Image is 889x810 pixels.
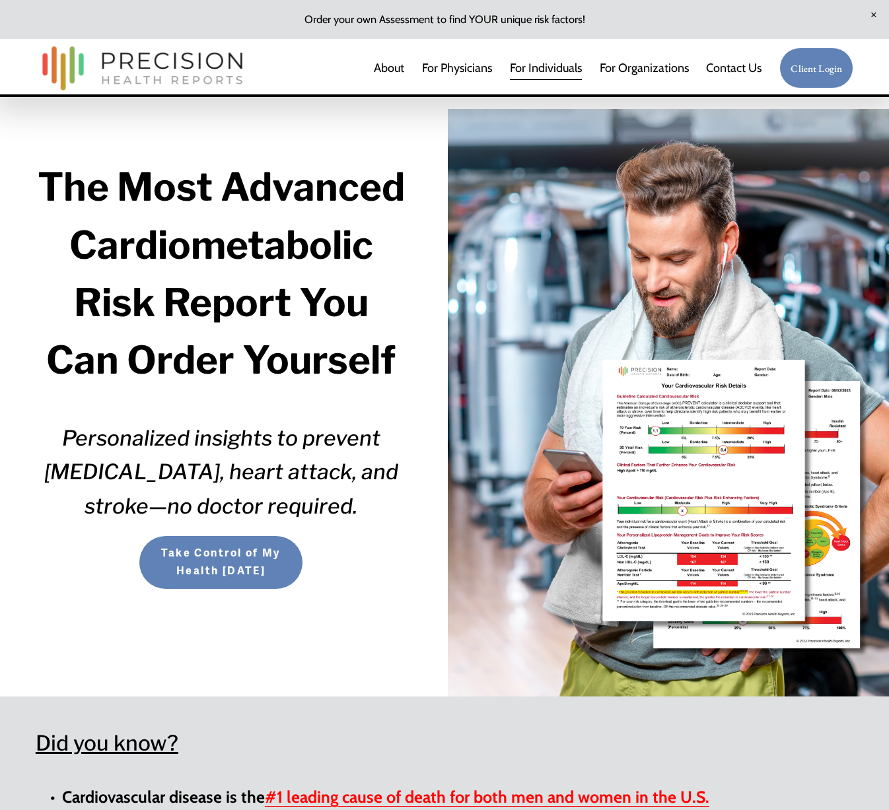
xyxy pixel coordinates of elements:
[139,535,303,590] button: Take Control of My Health [DATE]
[706,55,762,81] a: Contact Us
[422,55,492,81] a: For Physicians
[44,425,403,519] em: Personalized insights to prevent [MEDICAL_DATA], heart attack, and stroke—no doctor required.
[779,48,853,89] a: Client Login
[510,55,582,81] a: For Individuals
[152,545,290,580] span: Take Control of My Health [DATE]
[36,40,250,96] img: Precision Health Reports
[62,787,265,807] strong: Cardiovascular disease is the
[38,164,413,383] strong: The Most Advanced Cardiometabolic Risk Report You Can Order Yourself
[265,787,709,807] a: #1 leading cause of death for both men and women in the U.S.
[600,55,689,81] a: folder dropdown
[600,56,689,80] span: For Organizations
[374,55,404,81] a: About
[36,730,178,756] span: Did you know?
